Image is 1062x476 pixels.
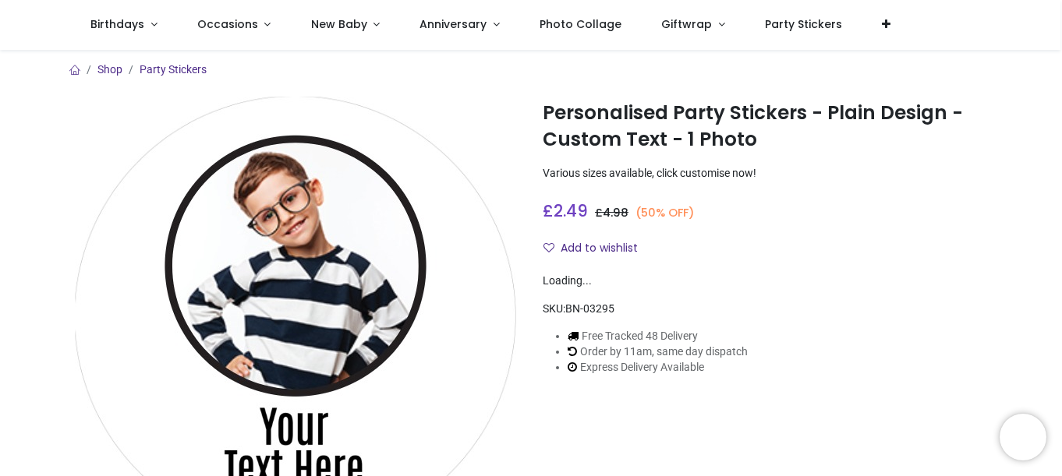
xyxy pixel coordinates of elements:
a: Party Stickers [140,63,207,76]
i: Add to wishlist [543,242,554,253]
span: BN-03295 [565,302,614,315]
span: Photo Collage [540,16,621,32]
span: Occasions [197,16,258,32]
iframe: Brevo live chat [1000,414,1046,460]
div: Loading... [543,273,991,289]
span: £ [595,205,628,220]
div: SKU: [543,301,991,317]
button: Add to wishlistAdd to wishlist [543,235,651,262]
span: New Baby [311,16,367,32]
span: £ [543,199,588,222]
h1: Personalised Party Stickers - Plain Design - Custom Text - 1 Photo [543,100,991,153]
span: Party Stickers [765,16,842,32]
small: (50% OFF) [635,205,695,221]
span: Anniversary [419,16,487,32]
span: 2.49 [554,199,588,222]
p: Various sizes available, click customise now! [543,166,991,182]
span: Giftwrap [661,16,712,32]
a: Shop [97,63,122,76]
span: 4.98 [603,205,628,220]
li: Order by 11am, same day dispatch [568,344,748,360]
li: Express Delivery Available [568,360,748,376]
span: Birthdays [90,16,144,32]
li: Free Tracked 48 Delivery [568,329,748,344]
